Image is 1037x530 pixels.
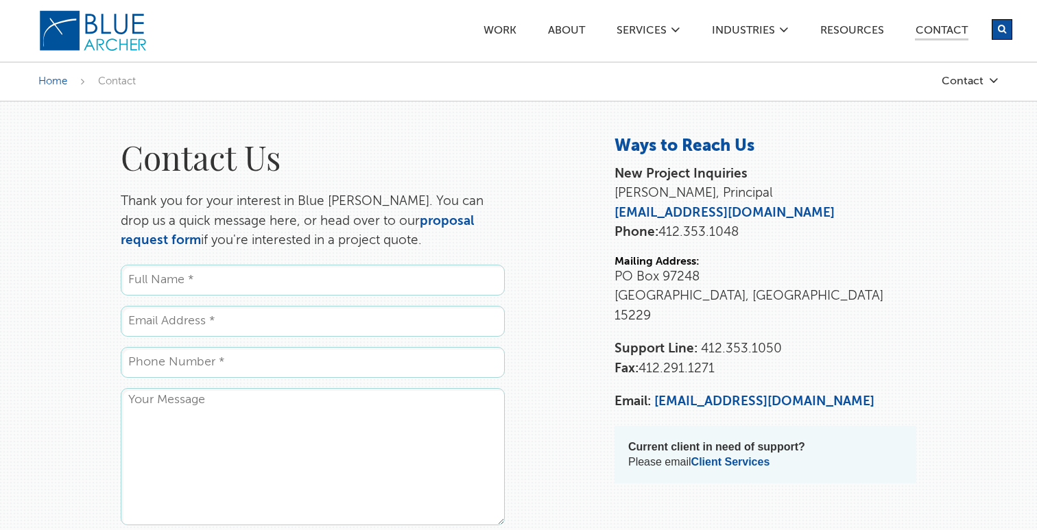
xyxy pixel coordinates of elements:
p: 412.291.1271 [615,339,916,378]
a: SERVICES [616,25,667,40]
a: [EMAIL_ADDRESS][DOMAIN_NAME] [615,206,835,219]
a: ABOUT [547,25,586,40]
input: Phone Number * [121,347,505,378]
p: PO Box 97248 [GEOGRAPHIC_DATA], [GEOGRAPHIC_DATA] 15229 [615,267,916,326]
a: Contact [915,25,968,40]
p: Thank you for your interest in Blue [PERSON_NAME]. You can drop us a quick message here, or head ... [121,192,505,251]
strong: Fax: [615,362,639,375]
a: Client Services [691,456,770,468]
a: Home [38,76,67,86]
p: [PERSON_NAME], Principal 412.353.1048 [615,165,916,243]
strong: Phone: [615,226,658,239]
strong: Current client in need of support? [628,441,805,453]
input: Full Name * [121,265,505,296]
h3: Ways to Reach Us [615,136,916,158]
strong: Mailing Address: [615,256,700,267]
span: Contact [98,76,136,86]
p: Please email [628,439,903,470]
a: Contact [861,75,999,87]
h1: Contact Us [121,136,505,178]
strong: Email: [615,395,651,408]
strong: New Project Inquiries [615,167,748,180]
a: [EMAIL_ADDRESS][DOMAIN_NAME] [654,395,874,408]
strong: Support Line: [615,342,698,355]
a: Work [483,25,517,40]
img: Blue Archer Logo [38,10,148,52]
a: Resources [820,25,885,40]
a: Industries [711,25,776,40]
input: Email Address * [121,306,505,337]
span: 412.353.1050 [701,342,782,355]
